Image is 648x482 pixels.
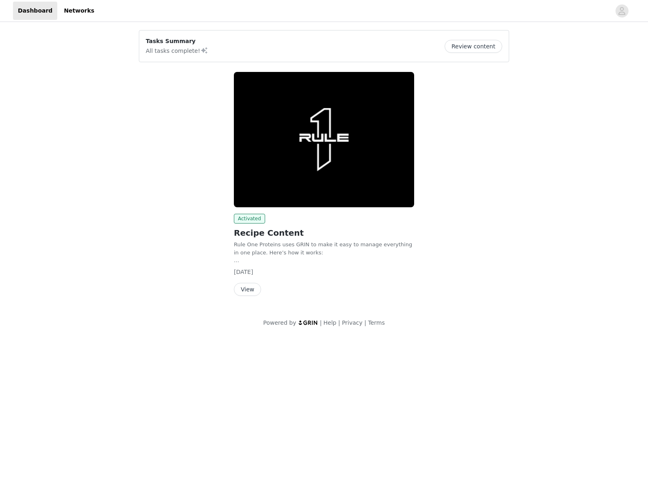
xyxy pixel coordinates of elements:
[59,2,99,20] a: Networks
[364,319,366,326] span: |
[234,72,414,207] img: Rule One Proteins
[368,319,384,326] a: Terms
[13,2,57,20] a: Dashboard
[298,320,318,325] img: logo
[618,4,626,17] div: avatar
[234,269,253,275] span: [DATE]
[338,319,340,326] span: |
[146,46,208,55] p: All tasks complete!
[146,37,208,46] p: Tasks Summary
[324,319,337,326] a: Help
[234,214,265,224] span: Activated
[234,227,414,239] h2: Recipe Content
[234,283,261,296] button: View
[234,241,414,256] p: Rule One Proteins uses GRIN to make it easy to manage everything in one place. Here’s how it works:
[445,40,502,53] button: Review content
[234,287,261,293] a: View
[320,319,322,326] span: |
[342,319,363,326] a: Privacy
[263,319,296,326] span: Powered by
